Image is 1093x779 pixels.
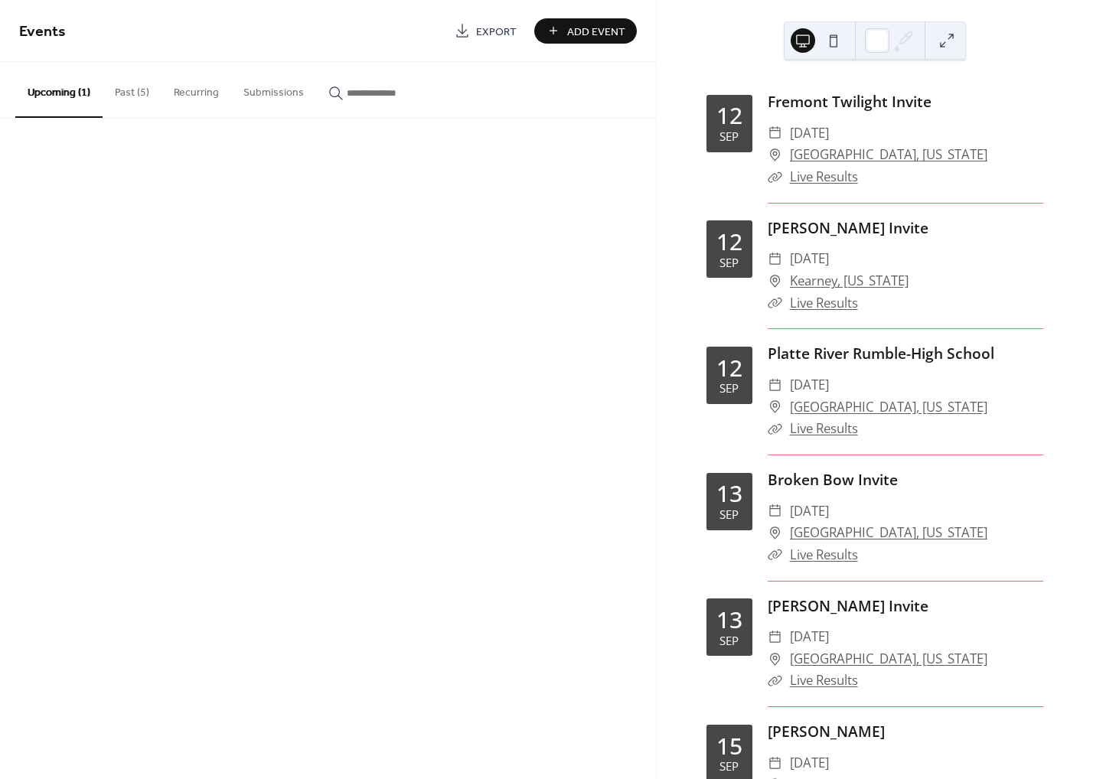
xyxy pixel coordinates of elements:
[768,648,782,670] div: ​
[768,217,928,238] a: [PERSON_NAME] Invite
[790,270,909,292] a: Kearney, [US_STATE]
[719,509,739,520] div: Sep
[716,357,742,380] div: 12
[768,166,782,188] div: ​
[790,248,829,270] span: [DATE]
[768,522,782,544] div: ​
[716,230,742,253] div: 12
[768,396,782,419] div: ​
[716,482,742,505] div: 13
[15,62,103,118] button: Upcoming (1)
[534,18,637,44] button: Add Event
[768,752,782,774] div: ​
[768,292,782,315] div: ​
[768,500,782,523] div: ​
[103,62,162,116] button: Past (5)
[768,544,782,566] div: ​
[790,626,829,648] span: [DATE]
[790,648,987,670] a: [GEOGRAPHIC_DATA], [US_STATE]
[716,735,742,758] div: 15
[790,144,987,166] a: [GEOGRAPHIC_DATA], [US_STATE]
[790,294,858,311] a: Live Results
[768,670,782,692] div: ​
[716,104,742,127] div: 12
[790,122,829,145] span: [DATE]
[768,343,994,363] a: Platte River Rumble-High School
[768,270,782,292] div: ​
[19,17,66,47] span: Events
[768,721,885,742] a: [PERSON_NAME]
[719,761,739,772] div: Sep
[768,595,928,616] a: [PERSON_NAME] Invite
[719,131,739,142] div: Sep
[790,168,858,185] a: Live Results
[768,248,782,270] div: ​
[443,18,528,44] a: Export
[719,635,739,647] div: Sep
[768,144,782,166] div: ​
[231,62,316,116] button: Submissions
[768,122,782,145] div: ​
[768,418,782,440] div: ​
[719,257,739,269] div: Sep
[567,24,625,40] span: Add Event
[790,419,858,437] a: Live Results
[162,62,231,116] button: Recurring
[768,626,782,648] div: ​
[790,396,987,419] a: [GEOGRAPHIC_DATA], [US_STATE]
[719,383,739,394] div: Sep
[790,522,987,544] a: [GEOGRAPHIC_DATA], [US_STATE]
[716,608,742,631] div: 13
[790,546,858,563] a: Live Results
[790,671,858,689] a: Live Results
[476,24,517,40] span: Export
[790,374,829,396] span: [DATE]
[768,374,782,396] div: ​
[768,469,898,490] a: Broken Bow Invite
[790,500,829,523] span: [DATE]
[768,91,931,112] a: Fremont Twilight Invite
[790,752,829,774] span: [DATE]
